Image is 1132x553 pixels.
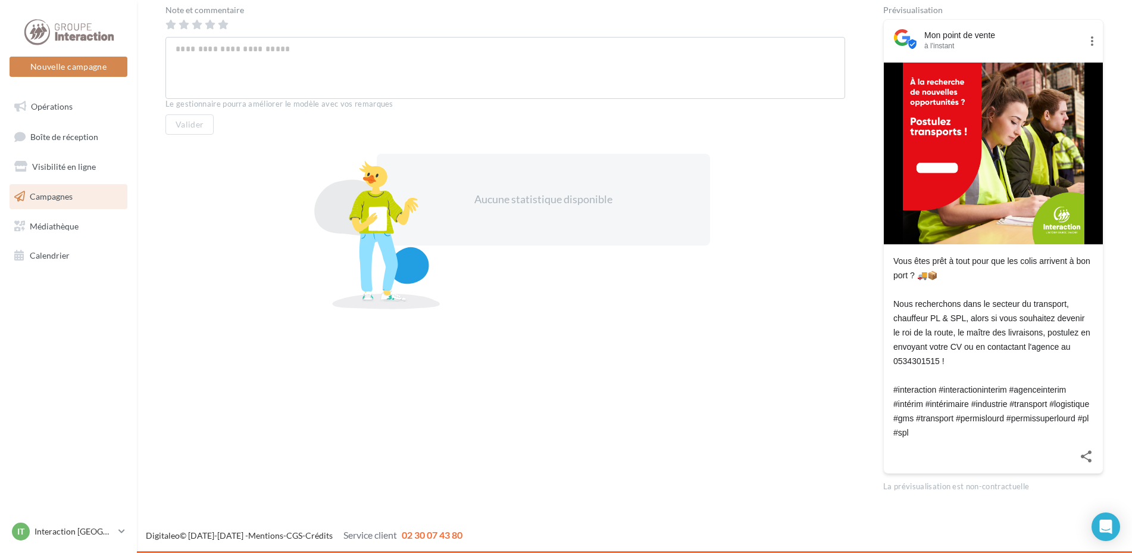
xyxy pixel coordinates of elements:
[165,6,845,14] div: Note et commentaire
[7,214,130,239] a: Médiathèque
[7,243,130,268] a: Calendrier
[31,101,73,111] span: Opérations
[343,529,397,540] span: Service client
[924,29,1081,41] div: Mon point de vente
[7,94,130,119] a: Opérations
[30,250,70,260] span: Calendrier
[7,154,130,179] a: Visibilité en ligne
[305,530,333,540] a: Crédits
[17,526,24,538] span: IT
[883,6,1103,14] div: Prévisualisation
[146,530,180,540] a: Digitaleo
[883,477,1103,492] div: La prévisualisation est non-contractuelle
[165,99,845,110] div: Le gestionnaire pourra améliorer le modèle avec vos remarques
[402,529,462,540] span: 02 30 07 43 80
[10,57,127,77] button: Nouvelle campagne
[286,530,302,540] a: CGS
[924,41,1081,51] div: à l'instant
[30,131,98,141] span: Boîte de réception
[7,124,130,150] a: Boîte de réception
[32,161,96,172] span: Visibilité en ligne
[7,184,130,209] a: Campagnes
[1092,512,1120,541] div: Open Intercom Messenger
[903,63,1084,244] img: Recrutement métier Transport-Log 2
[35,526,114,538] p: Interaction [GEOGRAPHIC_DATA]
[893,254,1093,440] div: Vous êtes prêt à tout pour que les colis arrivent à bon port ? 🚚📦 Nous recherchons dans le secteu...
[415,192,672,207] div: Aucune statistique disponible
[10,520,127,543] a: IT Interaction [GEOGRAPHIC_DATA]
[248,530,283,540] a: Mentions
[30,220,79,231] span: Médiathèque
[146,530,462,540] span: © [DATE]-[DATE] - - -
[30,191,73,201] span: Campagnes
[165,114,214,135] button: Valider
